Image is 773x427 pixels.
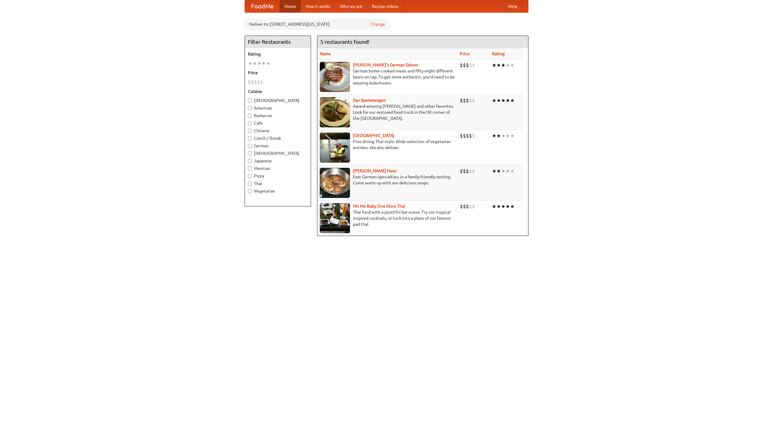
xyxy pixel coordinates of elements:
li: $ [469,203,472,210]
label: [DEMOGRAPHIC_DATA] [248,97,308,104]
li: ★ [510,97,515,104]
li: ★ [505,203,510,210]
li: ★ [505,168,510,174]
li: $ [460,132,463,139]
li: $ [460,97,463,104]
li: ★ [501,203,505,210]
ng-pluralize: 5 restaurants found! [320,39,369,45]
input: German [248,144,252,148]
a: How it works [301,0,335,12]
li: ★ [510,168,515,174]
input: Mexican [248,167,252,170]
li: $ [469,132,472,139]
li: $ [469,62,472,69]
h5: Rating [248,51,308,57]
label: Mexican [248,165,308,171]
li: $ [466,132,469,139]
input: Japanese [248,159,252,163]
label: Japanese [248,158,308,164]
li: ★ [501,132,505,139]
label: Pizza [248,173,308,179]
li: $ [251,79,254,85]
div: Deliver to: [STREET_ADDRESS][US_STATE] [245,19,390,30]
li: $ [466,203,469,210]
li: ★ [266,60,271,67]
img: babythai.jpg [320,203,350,233]
img: esthers.jpg [320,62,350,92]
label: Vegetarian [248,188,308,194]
input: Pizza [248,174,252,178]
a: Price [460,51,470,56]
label: Chinese [248,128,308,134]
li: $ [472,132,475,139]
label: [DEMOGRAPHIC_DATA] [248,150,308,156]
li: $ [248,79,251,85]
li: ★ [252,60,257,67]
li: ★ [492,168,496,174]
li: $ [460,62,463,69]
li: $ [466,97,469,104]
li: ★ [492,97,496,104]
a: Change [370,21,385,27]
li: ★ [496,132,501,139]
p: Award-winning [PERSON_NAME] and other favorites. Look for our restored food truck in the NE corne... [320,103,455,121]
a: [PERSON_NAME]'s German Saloon [353,62,418,67]
li: $ [469,168,472,174]
li: $ [472,62,475,69]
a: Hit Me Baby One More Thai [353,204,405,209]
a: [PERSON_NAME] Haus [353,168,396,173]
input: [DEMOGRAPHIC_DATA] [248,151,252,155]
p: Fine dining Thai-style. Wide selection of vegetarian entrées. We also deliver. [320,139,455,151]
li: ★ [501,168,505,174]
a: Rating [492,51,505,56]
li: $ [254,79,257,85]
h5: Price [248,70,308,76]
input: Czech / Slovak [248,136,252,140]
li: ★ [510,203,515,210]
input: [DEMOGRAPHIC_DATA] [248,99,252,103]
li: ★ [492,62,496,69]
label: Barbecue [248,113,308,119]
li: ★ [510,132,515,139]
li: $ [472,203,475,210]
li: ★ [505,132,510,139]
li: ★ [501,62,505,69]
li: ★ [257,60,261,67]
li: ★ [510,62,515,69]
input: Chinese [248,129,252,133]
li: ★ [505,62,510,69]
li: ★ [496,62,501,69]
li: $ [472,97,475,104]
li: ★ [496,203,501,210]
li: $ [466,62,469,69]
label: Cafe [248,120,308,126]
a: Who we are [335,0,367,12]
li: ★ [496,168,501,174]
input: American [248,106,252,110]
li: $ [460,168,463,174]
img: kohlhaus.jpg [320,168,350,198]
li: ★ [496,97,501,104]
label: Thai [248,180,308,186]
li: ★ [248,60,252,67]
p: Thai food with a youthful bar scene. Try our tropical inspired cocktails, or tuck into a plate of... [320,209,455,227]
li: $ [472,168,475,174]
li: $ [463,203,466,210]
input: Vegetarian [248,189,252,193]
a: Help [503,0,522,12]
label: Czech / Slovak [248,135,308,141]
a: FoodMe [245,0,280,12]
a: Der Speisewagen [353,98,386,103]
a: Name [320,51,331,56]
li: $ [463,62,466,69]
img: speisewagen.jpg [320,97,350,127]
input: Thai [248,182,252,186]
a: [GEOGRAPHIC_DATA] [353,133,394,138]
li: $ [257,79,260,85]
li: ★ [261,60,266,67]
h4: Filter Restaurants [245,36,311,48]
